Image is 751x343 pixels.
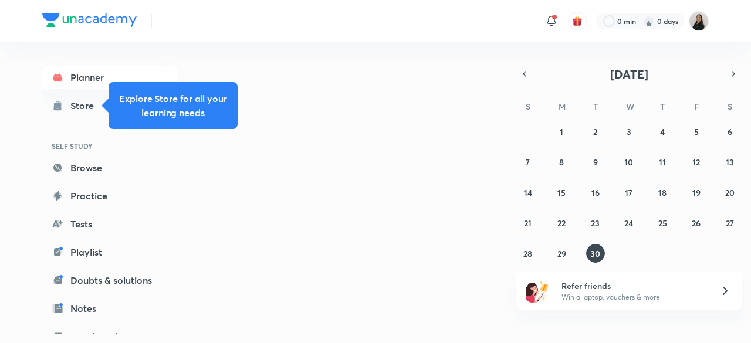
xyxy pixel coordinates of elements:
[552,183,571,202] button: September 15, 2025
[591,187,600,198] abbr: September 16, 2025
[726,157,734,168] abbr: September 13, 2025
[523,248,532,259] abbr: September 28, 2025
[720,122,739,141] button: September 6, 2025
[526,279,549,303] img: referral
[692,157,700,168] abbr: September 12, 2025
[624,157,633,168] abbr: September 10, 2025
[586,213,605,232] button: September 23, 2025
[524,187,532,198] abbr: September 14, 2025
[627,126,631,137] abbr: September 3, 2025
[552,213,571,232] button: September 22, 2025
[526,157,530,168] abbr: September 7, 2025
[720,152,739,171] button: September 13, 2025
[725,187,735,198] abbr: September 20, 2025
[687,122,706,141] button: September 5, 2025
[118,91,228,120] h5: Explore Store for all your learning needs
[568,12,587,30] button: avatar
[561,280,706,292] h6: Refer friends
[658,218,667,229] abbr: September 25, 2025
[42,184,178,208] a: Practice
[42,136,178,156] h6: SELF STUDY
[694,101,699,112] abbr: Friday
[42,13,137,30] a: Company Logo
[557,248,566,259] abbr: September 29, 2025
[519,183,537,202] button: September 14, 2025
[694,126,699,137] abbr: September 5, 2025
[42,269,178,292] a: Doubts & solutions
[658,187,667,198] abbr: September 18, 2025
[625,187,632,198] abbr: September 17, 2025
[42,13,137,27] img: Company Logo
[70,99,101,113] div: Store
[552,122,571,141] button: September 1, 2025
[586,122,605,141] button: September 2, 2025
[620,183,638,202] button: September 17, 2025
[560,126,563,137] abbr: September 1, 2025
[586,183,605,202] button: September 16, 2025
[519,244,537,263] button: September 28, 2025
[552,152,571,171] button: September 8, 2025
[572,16,583,26] img: avatar
[726,218,734,229] abbr: September 27, 2025
[559,101,566,112] abbr: Monday
[557,218,566,229] abbr: September 22, 2025
[653,152,672,171] button: September 11, 2025
[42,212,178,236] a: Tests
[687,152,706,171] button: September 12, 2025
[620,152,638,171] button: September 10, 2025
[586,244,605,263] button: September 30, 2025
[519,213,537,232] button: September 21, 2025
[653,183,672,202] button: September 18, 2025
[620,122,638,141] button: September 3, 2025
[728,126,732,137] abbr: September 6, 2025
[653,213,672,232] button: September 25, 2025
[552,244,571,263] button: September 29, 2025
[533,66,725,82] button: [DATE]
[42,94,178,117] a: Store
[561,292,706,303] p: Win a laptop, vouchers & more
[660,126,665,137] abbr: September 4, 2025
[687,213,706,232] button: September 26, 2025
[586,152,605,171] button: September 9, 2025
[559,157,564,168] abbr: September 8, 2025
[524,218,532,229] abbr: September 21, 2025
[591,218,600,229] abbr: September 23, 2025
[593,157,598,168] abbr: September 9, 2025
[659,157,666,168] abbr: September 11, 2025
[42,66,178,89] a: Planner
[624,218,633,229] abbr: September 24, 2025
[689,11,709,31] img: Manisha Gaur
[519,152,537,171] button: September 7, 2025
[728,101,732,112] abbr: Saturday
[692,187,701,198] abbr: September 19, 2025
[526,101,530,112] abbr: Sunday
[610,66,648,82] span: [DATE]
[660,101,665,112] abbr: Thursday
[42,297,178,320] a: Notes
[692,218,701,229] abbr: September 26, 2025
[557,187,566,198] abbr: September 15, 2025
[42,156,178,179] a: Browse
[720,213,739,232] button: September 27, 2025
[593,101,598,112] abbr: Tuesday
[590,248,600,259] abbr: September 30, 2025
[620,213,638,232] button: September 24, 2025
[643,15,655,27] img: streak
[593,126,597,137] abbr: September 2, 2025
[687,183,706,202] button: September 19, 2025
[653,122,672,141] button: September 4, 2025
[626,101,634,112] abbr: Wednesday
[720,183,739,202] button: September 20, 2025
[42,240,178,264] a: Playlist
